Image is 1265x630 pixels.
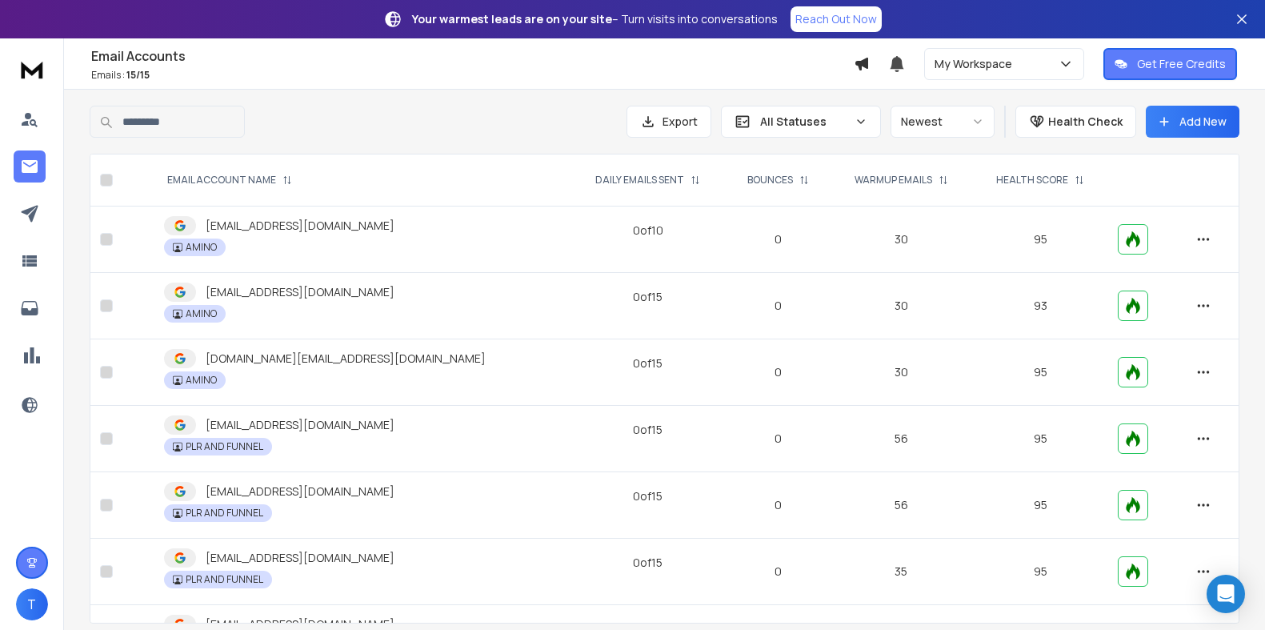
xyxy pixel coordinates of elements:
td: 95 [973,339,1109,406]
td: 30 [830,273,972,339]
div: 0 of 15 [633,422,663,438]
p: PLR AND FUNNEL [186,440,263,453]
p: 0 [735,298,820,314]
p: 0 [735,364,820,380]
p: Get Free Credits [1137,56,1226,72]
td: 93 [973,273,1109,339]
p: AMINO [186,241,217,254]
p: Health Check [1048,114,1123,130]
div: 0 of 15 [633,555,663,571]
td: 56 [830,472,972,539]
td: 35 [830,539,972,605]
button: Health Check [1015,106,1136,138]
p: [DOMAIN_NAME][EMAIL_ADDRESS][DOMAIN_NAME] [206,351,486,367]
td: 95 [973,406,1109,472]
button: T [16,588,48,620]
img: logo [16,54,48,84]
p: 0 [735,431,820,447]
h1: Email Accounts [91,46,854,66]
div: EMAIL ACCOUNT NAME [167,174,292,187]
p: Emails : [91,69,854,82]
td: 30 [830,207,972,273]
p: HEALTH SCORE [996,174,1068,187]
td: 30 [830,339,972,406]
div: 0 of 10 [633,223,663,239]
p: PLR AND FUNNEL [186,573,263,586]
p: PLR AND FUNNEL [186,507,263,520]
button: Export [626,106,711,138]
p: [EMAIL_ADDRESS][DOMAIN_NAME] [206,218,394,234]
p: 0 [735,564,820,580]
button: Get Free Credits [1103,48,1237,80]
td: 95 [973,539,1109,605]
p: Reach Out Now [795,11,877,27]
p: DAILY EMAILS SENT [595,174,684,187]
td: 56 [830,406,972,472]
td: 95 [973,472,1109,539]
button: Add New [1146,106,1239,138]
div: 0 of 15 [633,355,663,371]
a: Reach Out Now [791,6,882,32]
p: – Turn visits into conversations [412,11,778,27]
p: AMINO [186,374,217,387]
td: 95 [973,207,1109,273]
p: [EMAIL_ADDRESS][DOMAIN_NAME] [206,484,394,500]
div: 0 of 15 [633,488,663,504]
p: AMINO [186,307,217,320]
p: 0 [735,231,820,247]
p: 0 [735,497,820,513]
p: [EMAIL_ADDRESS][DOMAIN_NAME] [206,417,394,433]
div: Open Intercom Messenger [1207,575,1245,613]
strong: Your warmest leads are on your site [412,11,612,26]
div: 0 of 15 [633,289,663,305]
p: All Statuses [760,114,848,130]
button: Newest [891,106,995,138]
p: [EMAIL_ADDRESS][DOMAIN_NAME] [206,550,394,566]
p: WARMUP EMAILS [855,174,932,187]
p: My Workspace [935,56,1019,72]
p: BOUNCES [747,174,793,187]
p: [EMAIL_ADDRESS][DOMAIN_NAME] [206,284,394,300]
span: 15 / 15 [126,68,150,82]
